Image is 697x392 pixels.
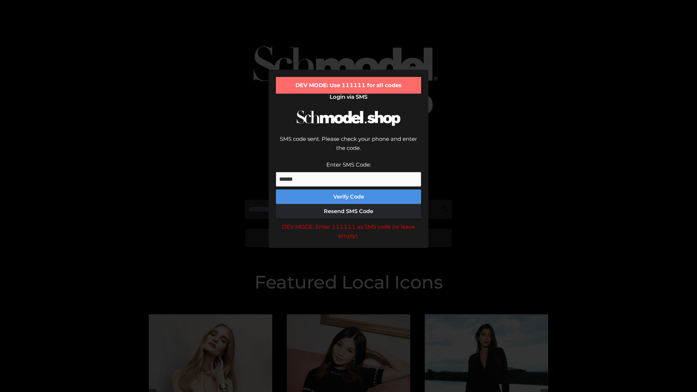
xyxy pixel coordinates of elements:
h2: Login via SMS [276,94,421,100]
div: SMS code sent. Please check your phone and enter the code. [276,134,421,160]
label: Enter SMS Code: [326,161,371,168]
button: Resend SMS Code [276,204,421,219]
img: Schmodel Logo [294,104,403,132]
button: Verify Code [276,189,421,204]
div: DEV MODE: Use 111111 for all codes [276,77,421,94]
div: DEV MODE: Enter 111111 as SMS code (or leave empty). [276,222,421,241]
